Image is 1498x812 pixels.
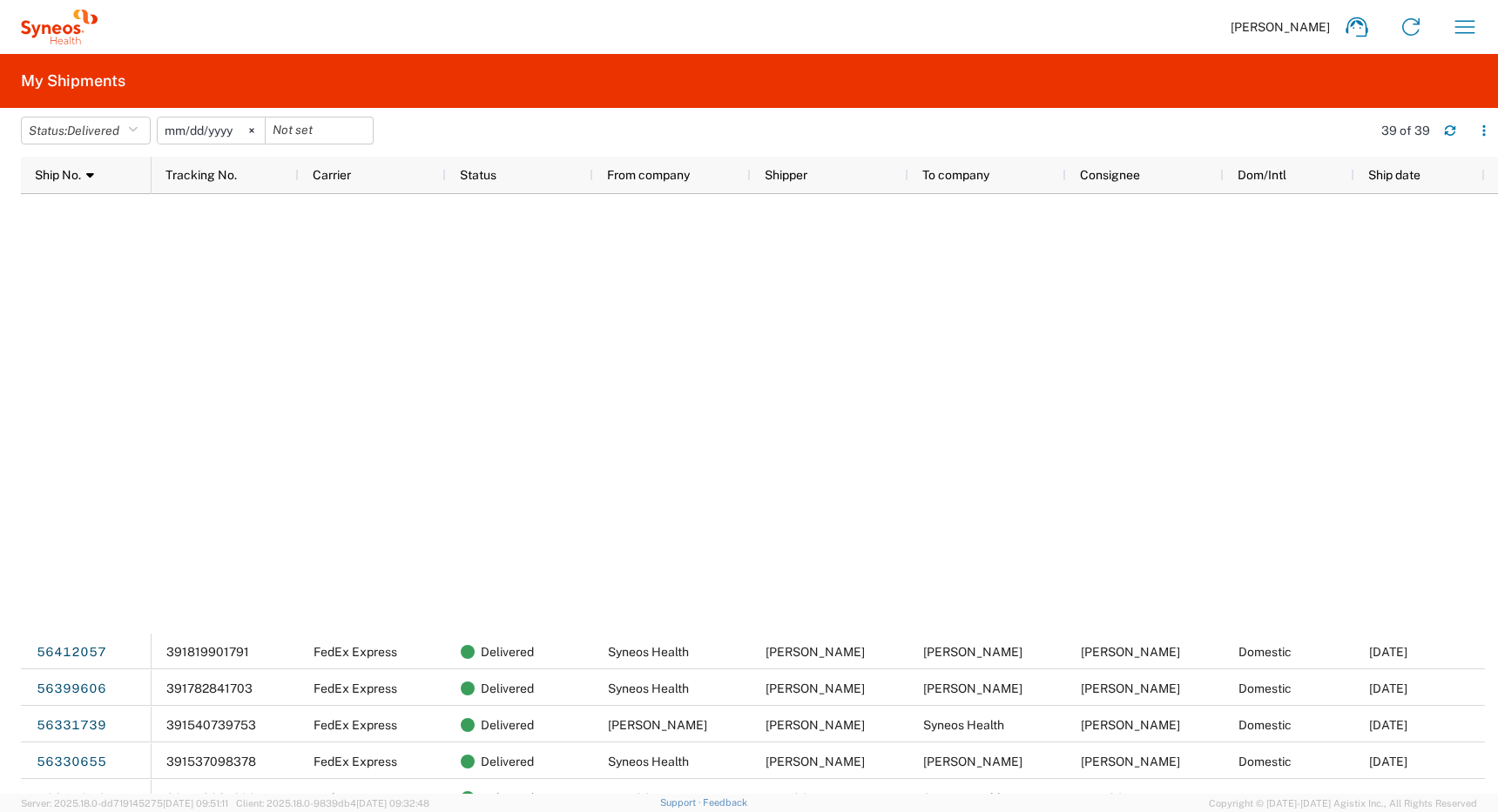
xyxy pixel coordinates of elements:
[1081,681,1180,695] span: Yvonne Meyer
[608,718,707,732] span: Mustafa Hamid
[1238,168,1286,182] span: Dom/Intl
[36,639,107,667] a: 56412057
[1238,681,1292,695] span: Domestic
[766,681,865,695] span: Shaun Villafana
[766,791,865,805] span: Kirti Singh
[923,681,1022,695] span: Yvonne Meyer
[1209,795,1477,811] span: Copyright © [DATE]-[DATE] Agistix Inc., All Rights Reserved
[608,791,707,805] span: Kirti Singh
[923,791,1004,805] span: Syneos Health
[236,798,429,809] span: Client: 2025.18.0-9839db4
[166,681,253,695] span: 391782841703
[1081,718,1180,732] span: Shaun Villafana
[766,755,865,768] span: Shaun Villafana
[313,168,351,182] span: Carrier
[1369,791,1407,805] span: 08/01/2025
[607,168,690,182] span: From company
[608,645,689,659] span: Syneos Health
[1238,791,1292,805] span: Domestic
[923,645,1022,659] span: Mani, Sangeetha
[21,117,151,144] button: Status:Delivered
[166,755,256,768] span: 391537098378
[1238,755,1292,768] span: Domestic
[766,645,865,659] span: Shaun Villafana
[1369,718,1407,732] span: 07/30/2025
[1231,19,1330,35] span: [PERSON_NAME]
[481,634,534,670] span: Delivered
[163,798,228,809] span: [DATE] 09:51:11
[165,168,237,182] span: Tracking No.
[1369,645,1407,659] span: 08/06/2025
[1368,168,1420,182] span: Ship date
[21,798,228,809] span: Server: 2025.18.0-dd719145275
[36,712,107,740] a: 56331739
[1369,755,1407,768] span: 07/30/2025
[1080,168,1140,182] span: Consignee
[765,168,807,182] span: Shipper
[923,718,1004,732] span: Syneos Health
[1081,755,1180,768] span: Biswas, Ananya
[166,791,256,805] span: 391473987690
[481,707,534,743] span: Delivered
[923,755,1022,768] span: Biswas, Ananya
[21,70,125,91] h2: My Shipments
[481,743,534,780] span: Delivered
[36,675,107,703] a: 56399606
[314,755,397,768] span: FedEx Express
[922,168,989,182] span: To company
[166,645,249,659] span: 391819901791
[35,168,81,182] span: Ship No.
[460,168,496,182] span: Status
[660,797,704,808] a: Support
[1238,645,1292,659] span: Domestic
[766,718,865,732] span: Mustafa Hamid
[36,748,107,776] a: 56330655
[314,791,397,805] span: FedEx Express
[314,718,397,732] span: FedEx Express
[266,117,373,144] input: Not set
[314,645,397,659] span: FedEx Express
[608,681,689,695] span: Syneos Health
[1369,681,1407,695] span: 08/06/2025
[481,670,534,707] span: Delivered
[608,755,689,768] span: Syneos Health
[356,798,429,809] span: [DATE] 09:32:48
[314,681,397,695] span: FedEx Express
[67,124,119,138] span: Delivered
[703,797,747,808] a: Feedback
[158,117,265,144] input: Not set
[166,718,256,732] span: 391540739753
[1081,791,1180,805] span: Shaun Villafana
[1381,123,1430,138] div: 39 of 39
[1238,718,1292,732] span: Domestic
[1081,645,1180,659] span: Mani, Sangeetha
